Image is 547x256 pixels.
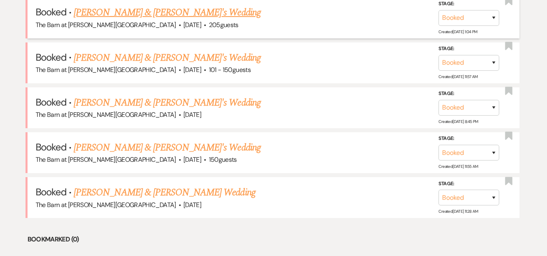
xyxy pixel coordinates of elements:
[438,209,478,214] span: Created: [DATE] 11:28 AM
[209,155,237,164] span: 150 guests
[36,155,176,164] span: The Barn at [PERSON_NAME][GEOGRAPHIC_DATA]
[74,185,255,200] a: [PERSON_NAME] & [PERSON_NAME] Wedding
[438,74,477,79] span: Created: [DATE] 11:57 AM
[36,6,66,18] span: Booked
[438,164,478,169] span: Created: [DATE] 11:55 AM
[438,180,499,188] label: Stage:
[183,201,201,209] span: [DATE]
[36,110,176,119] span: The Barn at [PERSON_NAME][GEOGRAPHIC_DATA]
[74,5,261,20] a: [PERSON_NAME] & [PERSON_NAME]'s Wedding
[438,119,478,124] span: Created: [DATE] 8:45 PM
[209,21,238,29] span: 205 guests
[36,186,66,198] span: Booked
[36,96,66,108] span: Booked
[438,89,499,98] label: Stage:
[438,134,499,143] label: Stage:
[209,66,251,74] span: 101 - 150 guests
[36,66,176,74] span: The Barn at [PERSON_NAME][GEOGRAPHIC_DATA]
[36,51,66,63] span: Booked
[36,201,176,209] span: The Barn at [PERSON_NAME][GEOGRAPHIC_DATA]
[183,110,201,119] span: [DATE]
[183,66,201,74] span: [DATE]
[438,44,499,53] label: Stage:
[74,51,261,65] a: [PERSON_NAME] & [PERSON_NAME]'s Wedding
[438,29,477,34] span: Created: [DATE] 1:04 PM
[74,95,261,110] a: [PERSON_NAME] & [PERSON_NAME]'s Wedding
[183,155,201,164] span: [DATE]
[36,21,176,29] span: The Barn at [PERSON_NAME][GEOGRAPHIC_DATA]
[183,21,201,29] span: [DATE]
[28,234,520,245] li: Bookmarked (0)
[36,141,66,153] span: Booked
[74,140,261,155] a: [PERSON_NAME] & [PERSON_NAME]'s Wedding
